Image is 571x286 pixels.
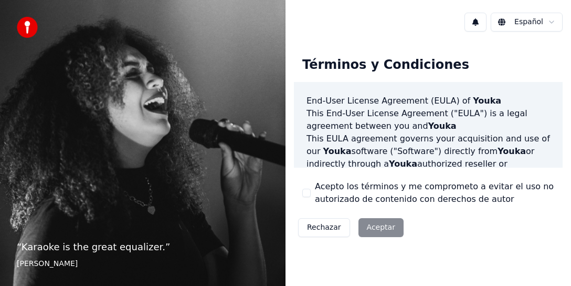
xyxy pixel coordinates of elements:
[498,146,526,156] span: Youka
[17,17,38,38] img: youka
[294,48,478,82] div: Términos y Condiciones
[306,132,550,183] p: This EULA agreement governs your acquisition and use of our software ("Software") directly from o...
[473,96,501,106] span: Youka
[17,240,269,254] p: “ Karaoke is the great equalizer. ”
[306,107,550,132] p: This End-User License Agreement ("EULA") is a legal agreement between you and
[306,95,550,107] h3: End-User License Agreement (EULA) of
[428,121,457,131] span: Youka
[323,146,352,156] span: Youka
[389,159,417,169] span: Youka
[315,180,554,206] label: Acepto los términos y me comprometo a evitar el uso no autorizado de contenido con derechos de autor
[17,259,269,269] footer: [PERSON_NAME]
[298,218,350,237] button: Rechazar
